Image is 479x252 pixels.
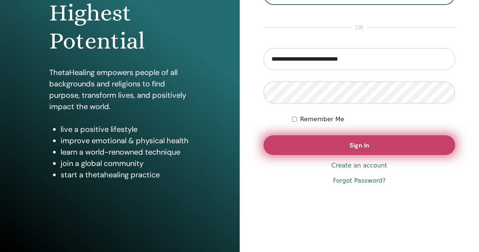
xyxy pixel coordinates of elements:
a: Forgot Password? [333,176,385,185]
span: or [351,23,367,32]
li: improve emotional & physical health [61,135,190,146]
li: live a positive lifestyle [61,124,190,135]
li: join a global community [61,158,190,169]
span: Sign In [349,141,369,149]
div: Keep me authenticated indefinitely or until I manually logout [292,115,455,124]
p: ThetaHealing empowers people of all backgrounds and religions to find purpose, transform lives, a... [49,67,190,112]
label: Remember Me [300,115,344,124]
li: start a thetahealing practice [61,169,190,180]
button: Sign In [264,135,456,155]
a: Create an account [331,161,387,170]
li: learn a world-renowned technique [61,146,190,158]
